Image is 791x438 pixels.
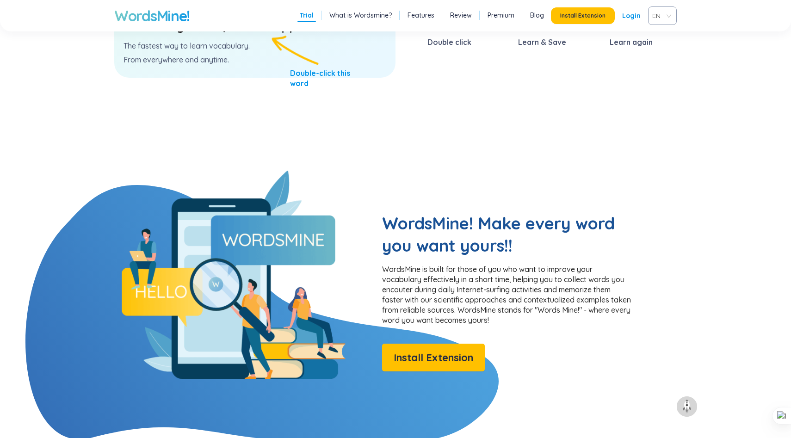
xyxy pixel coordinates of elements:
[382,344,485,371] button: Install Extension
[427,35,471,49] div: Double click
[122,171,346,379] img: What's WordsMine!
[680,399,694,414] img: to top
[488,11,514,20] a: Premium
[622,7,641,24] a: Login
[394,350,473,366] span: Install Extension
[382,212,632,257] h2: WordsMine! Make every word you want yours!!
[114,6,190,25] a: WordsMine!
[300,11,314,20] a: Trial
[560,12,606,19] span: Install Extension
[329,11,392,20] a: What is Wordsmine?
[382,264,632,325] p: WordsMine is built for those of you who want to improve your vocabulary effectively in a short ti...
[518,35,566,49] div: Learn & Save
[124,55,386,65] p: From everywhere and anytime.
[450,11,472,20] a: Review
[551,7,615,24] button: Install Extension
[124,41,386,51] p: The fastest way to learn vocabulary.
[530,11,544,20] a: Blog
[610,35,653,49] div: Learn again
[652,9,669,23] span: VIE
[408,11,434,20] a: Features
